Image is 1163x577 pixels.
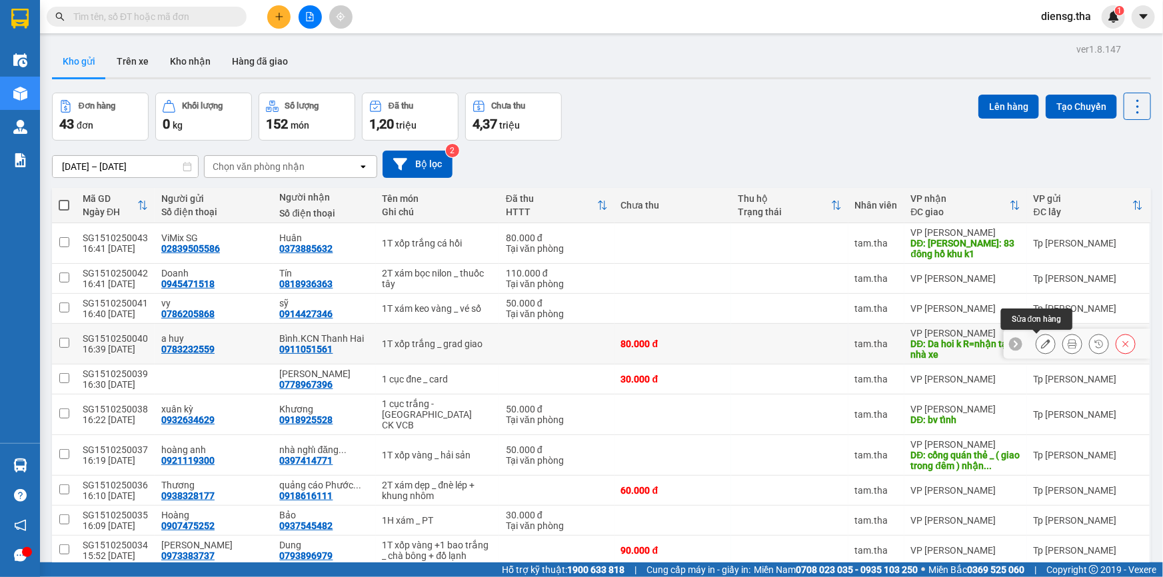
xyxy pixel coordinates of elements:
[291,120,309,131] span: món
[506,243,608,254] div: Tại văn phòng
[1108,11,1120,23] img: icon-new-feature
[855,515,898,526] div: tam.tha
[280,490,333,501] div: 0918616111
[53,156,198,177] input: Select a date range.
[383,515,493,526] div: 1H xám _ PT
[621,485,725,496] div: 60.000 đ
[161,268,267,279] div: Doanh
[280,510,369,520] div: Bảo
[465,93,562,141] button: Chưa thu4,37 triệu
[161,520,215,531] div: 0907475252
[921,567,925,572] span: ⚪️
[621,374,725,384] div: 30.000 đ
[267,5,291,29] button: plus
[984,460,992,471] span: ...
[855,338,898,349] div: tam.tha
[506,268,608,279] div: 110.000 đ
[567,564,624,575] strong: 1900 633 818
[83,268,148,279] div: SG1510250042
[506,510,608,520] div: 30.000 đ
[161,510,267,520] div: Hoàng
[280,550,333,561] div: 0793896979
[83,207,137,217] div: Ngày ĐH
[1034,193,1132,204] div: VP gửi
[738,207,831,217] div: Trạng thái
[383,268,493,289] div: 2T xám bọc nilon _ thuốc tây
[911,207,1010,217] div: ĐC giao
[52,45,106,77] button: Kho gửi
[1034,562,1036,577] span: |
[855,273,898,284] div: tam.tha
[59,116,74,132] span: 43
[506,233,608,243] div: 80.000 đ
[163,116,170,132] span: 0
[161,455,215,466] div: 0921119300
[383,420,493,430] div: CK VCB
[383,480,493,501] div: 2T xám dẹp _ đnè lép + khung nhôm
[1034,450,1143,460] div: Tp [PERSON_NAME]
[506,207,597,217] div: HTTT
[83,308,148,319] div: 16:40 [DATE]
[1030,8,1102,25] span: diensg.tha
[329,5,353,29] button: aim
[383,207,493,217] div: Ghi chú
[83,540,148,550] div: SG1510250034
[161,333,267,344] div: a huy
[1046,95,1117,119] button: Tạo Chuyến
[738,193,831,204] div: Thu hộ
[13,87,27,101] img: warehouse-icon
[383,374,493,384] div: 1 cục đne _ card
[911,450,1020,471] div: DĐ: cổng quán thẻ _ ( giao trong đêm ) nhận 3H khuya
[1034,545,1143,556] div: Tp [PERSON_NAME]
[161,414,215,425] div: 0932634629
[280,192,369,203] div: Người nhận
[55,12,65,21] span: search
[1034,238,1143,249] div: Tp [PERSON_NAME]
[161,550,215,561] div: 0973383737
[634,562,636,577] span: |
[280,379,333,390] div: 0778967396
[855,545,898,556] div: tam.tha
[155,93,252,141] button: Khối lượng0kg
[161,444,267,455] div: hoàng anh
[161,298,267,308] div: vy
[383,238,493,249] div: 1T xốp trắng cá hồi
[280,268,369,279] div: Tín
[1034,273,1143,284] div: Tp [PERSON_NAME]
[1034,409,1143,420] div: Tp [PERSON_NAME]
[502,562,624,577] span: Hỗ trợ kỹ thuật:
[506,455,608,466] div: Tại văn phòng
[928,562,1024,577] span: Miền Bắc
[446,144,459,157] sup: 2
[83,444,148,455] div: SG1510250037
[506,279,608,289] div: Tại văn phòng
[161,490,215,501] div: 0938328177
[1034,207,1132,217] div: ĐC lấy
[499,188,614,223] th: Toggle SortBy
[1034,374,1143,384] div: Tp [PERSON_NAME]
[911,328,1020,338] div: VP [PERSON_NAME]
[161,207,267,217] div: Số điện thoại
[911,515,1020,526] div: VP [PERSON_NAME]
[161,308,215,319] div: 0786205868
[358,161,369,172] svg: open
[83,193,137,204] div: Mã GD
[83,333,148,344] div: SG1510250040
[336,12,345,21] span: aim
[280,368,369,379] div: Quang Phú
[473,116,497,132] span: 4,37
[280,298,369,308] div: sỹ
[389,101,413,111] div: Đã thu
[855,450,898,460] div: tam.tha
[362,93,459,141] button: Đã thu1,20 triệu
[1076,42,1121,57] div: ver 1.8.147
[339,444,347,455] span: ...
[1036,334,1056,354] div: Sửa đơn hàng
[280,540,369,550] div: Dung
[83,233,148,243] div: SG1510250043
[1117,6,1122,15] span: 1
[161,404,267,414] div: xuân kỳ
[83,298,148,308] div: SG1510250041
[161,193,267,204] div: Người gửi
[161,279,215,289] div: 0945471518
